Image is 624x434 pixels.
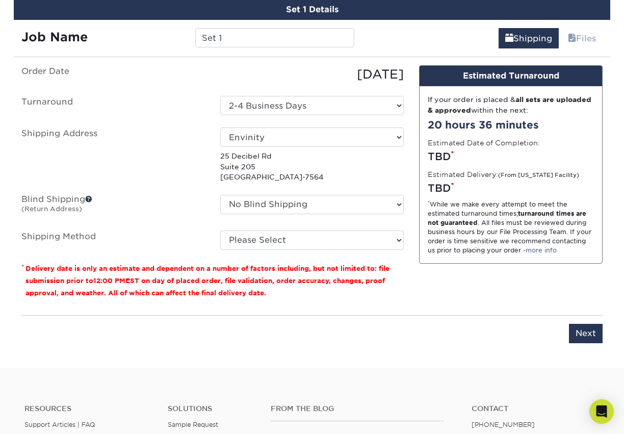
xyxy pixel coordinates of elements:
div: TBD [428,181,594,196]
small: (Return Address) [21,205,82,213]
div: TBD [428,149,594,164]
label: Shipping Method [14,231,213,250]
div: Estimated Turnaround [420,66,602,86]
h4: Resources [24,404,152,413]
label: Shipping Address [14,127,213,182]
input: Enter a job name [195,28,354,47]
div: [DATE] [213,65,411,84]
div: 20 hours 36 minutes [428,117,594,133]
small: (From [US_STATE] Facility) [498,172,579,178]
input: Next [569,324,603,343]
label: Estimated Delivery: [428,169,579,180]
div: If your order is placed & within the next: [428,94,594,115]
span: shipping [505,34,513,43]
a: [PHONE_NUMBER] [472,421,535,428]
a: Files [561,28,603,48]
span: files [568,34,576,43]
iframe: Google Customer Reviews [3,403,87,430]
h4: From the Blog [271,404,444,413]
strong: Job Name [21,30,88,44]
label: Estimated Date of Completion: [428,138,540,148]
span: 12:00 PM [93,277,125,285]
small: Delivery date is only an estimate and dependent on a number of factors including, but not limited... [25,265,389,297]
a: Shipping [499,28,559,48]
label: Order Date [14,65,213,84]
div: While we make every attempt to meet the estimated turnaround times; . All files must be reviewed ... [428,200,594,255]
h4: Solutions [168,404,255,413]
a: Contact [472,404,600,413]
p: 25 Decibel Rd Suite 205 [GEOGRAPHIC_DATA]-7564 [220,151,404,182]
a: Sample Request [168,421,218,428]
label: Turnaround [14,96,213,115]
strong: all sets are uploaded & approved [428,95,591,114]
label: Blind Shipping [14,195,213,218]
a: more info [526,246,557,254]
div: Open Intercom Messenger [589,399,614,424]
